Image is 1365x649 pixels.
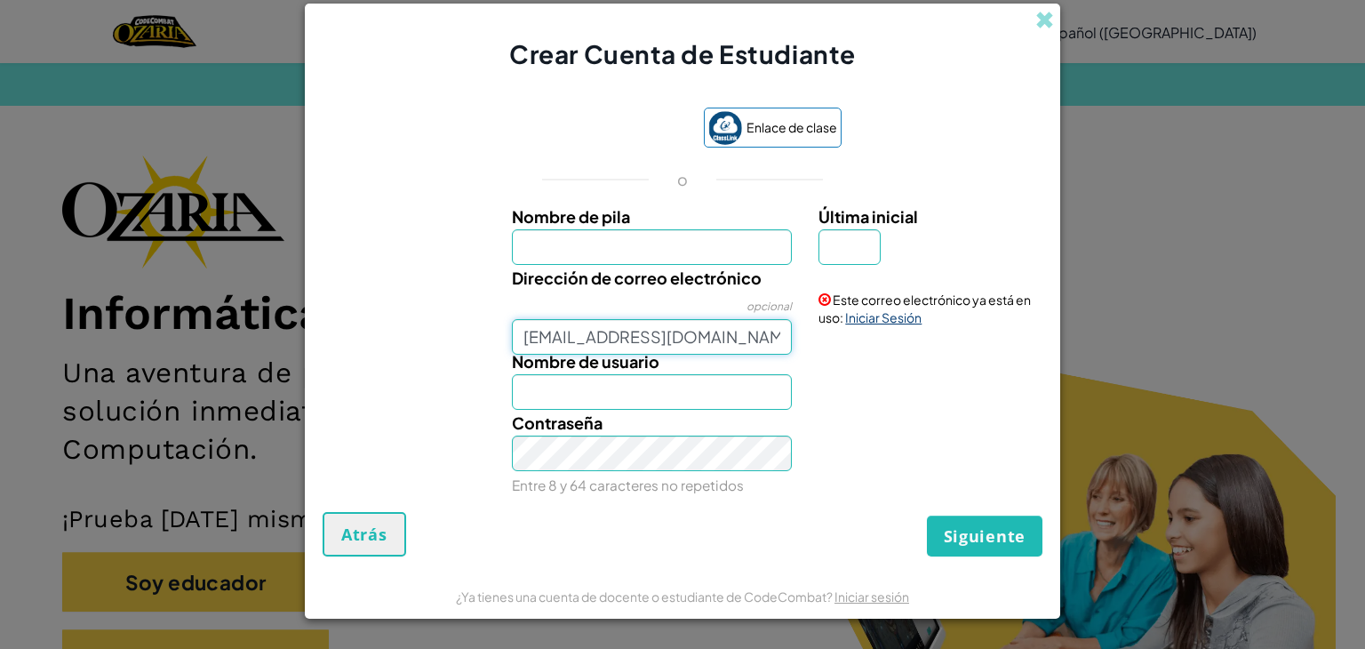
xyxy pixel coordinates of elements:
iframe: Iniciar sesión con el botón de Google [515,109,695,148]
button: Siguiente [927,516,1042,557]
font: Crear Cuenta de Estudiante [509,38,856,69]
font: Siguiente [944,525,1026,547]
font: Dirección de correo electrónico [512,268,762,288]
font: Enlace de clase [746,119,837,135]
font: Este correo electrónico ya está en uso: [818,292,1031,325]
font: Iniciar Sesión [845,309,922,325]
font: opcional [746,300,792,313]
font: Última inicial [818,206,918,227]
font: Contraseña [512,413,603,433]
font: Entre 8 y 64 caracteres no repetidos [512,477,744,493]
font: Nombre de usuario [512,351,659,372]
font: Atrás [341,524,387,545]
button: Atrás [323,512,406,557]
font: o [677,169,688,189]
a: Iniciar sesión [834,589,909,605]
font: Nombre de pila [512,206,630,227]
font: ¿Ya tienes una cuenta de docente o estudiante de CodeCombat? [456,589,833,605]
img: classlink-logo-small.png [708,111,742,145]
